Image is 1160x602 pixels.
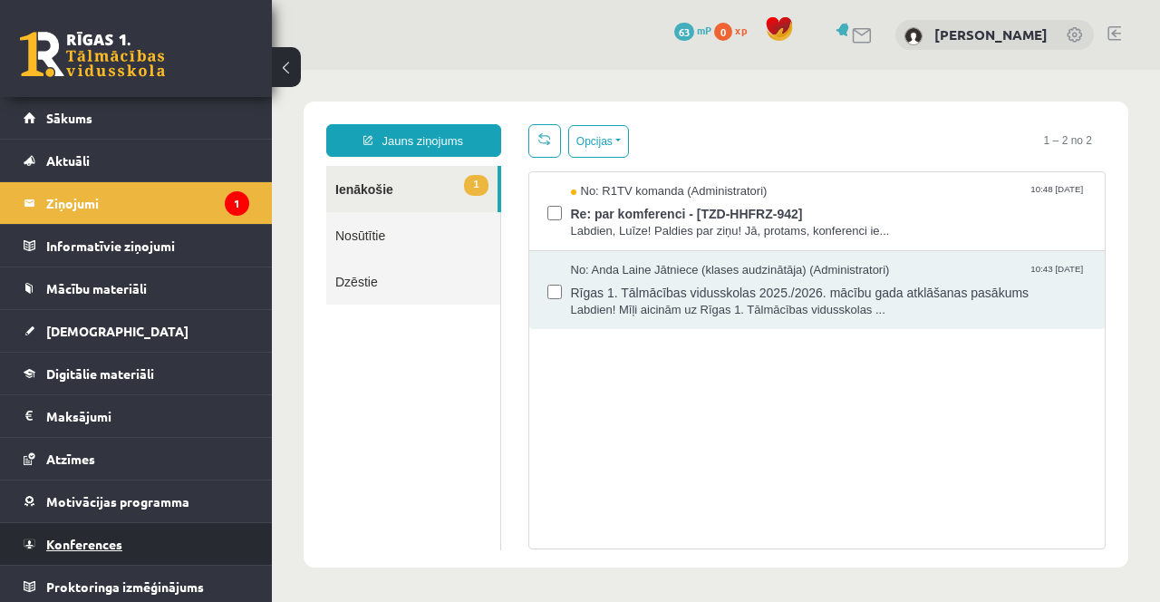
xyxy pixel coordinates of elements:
span: 10:48 [DATE] [759,113,815,127]
a: Rīgas 1. Tālmācības vidusskola [20,32,165,77]
span: 1 – 2 no 2 [759,54,834,87]
i: 1 [225,191,249,216]
span: 10:43 [DATE] [759,192,815,206]
a: Jauns ziņojums [54,54,229,87]
a: Maksājumi [24,395,249,437]
span: Motivācijas programma [46,493,189,510]
a: [DEMOGRAPHIC_DATA] [24,310,249,352]
span: Rīgas 1. Tālmācības vidusskolas 2025./2026. mācību gada atklāšanas pasākums [299,209,816,232]
span: Atzīmes [46,451,95,467]
a: 0 xp [714,23,756,37]
span: Labdien! Mīļi aicinām uz Rīgas 1. Tālmācības vidusskolas ... [299,232,816,249]
a: Mācību materiāli [24,267,249,309]
span: Re: par komferenci - [TZD-HHFRZ-942] [299,131,816,153]
a: No: Anda Laine Jātniece (klases audzinātāja) (Administratori) 10:43 [DATE] Rīgas 1. Tālmācības vi... [299,192,816,248]
a: Dzēstie [54,189,228,235]
a: Sākums [24,97,249,139]
span: 1 [192,105,216,126]
a: Atzīmes [24,438,249,480]
legend: Informatīvie ziņojumi [46,225,249,267]
a: Ziņojumi1 [24,182,249,224]
span: No: R1TV komanda (Administratori) [299,113,496,131]
span: No: Anda Laine Jātniece (klases audzinātāja) (Administratori) [299,192,618,209]
img: Luīze Vasiļjeva [904,27,923,45]
a: Konferences [24,523,249,565]
legend: Ziņojumi [46,182,249,224]
span: Aktuāli [46,152,90,169]
span: 63 [674,23,694,41]
span: Mācību materiāli [46,280,147,296]
a: [PERSON_NAME] [934,25,1048,44]
a: No: R1TV komanda (Administratori) 10:48 [DATE] Re: par komferenci - [TZD-HHFRZ-942] Labdien, Luīz... [299,113,816,170]
span: 0 [714,23,732,41]
a: Digitālie materiāli [24,353,249,394]
a: Nosūtītie [54,142,228,189]
a: Informatīvie ziņojumi [24,225,249,267]
a: 63 mP [674,23,711,37]
span: Labdien, Luīze! Paldies par ziņu! Jā, protams, konferenci ie... [299,153,816,170]
span: xp [735,23,747,37]
a: Aktuāli [24,140,249,181]
span: Sākums [46,110,92,126]
legend: Maksājumi [46,395,249,437]
button: Opcijas [296,55,357,88]
a: Motivācijas programma [24,481,249,522]
span: [DEMOGRAPHIC_DATA] [46,323,188,339]
a: 1Ienākošie [54,96,226,142]
span: Konferences [46,536,122,552]
span: mP [697,23,711,37]
span: Proktoringa izmēģinājums [46,578,204,595]
span: Digitālie materiāli [46,365,154,382]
